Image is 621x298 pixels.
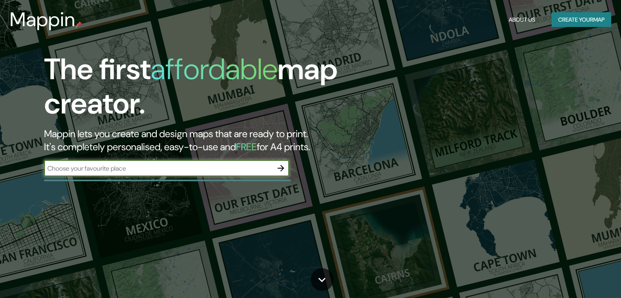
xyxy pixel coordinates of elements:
h1: The first map creator. [44,52,355,127]
button: About Us [505,12,539,27]
h1: affordable [151,50,278,88]
input: Choose your favourite place [44,164,273,173]
h3: Mappin [10,8,76,31]
img: mappin-pin [76,21,82,28]
button: Create yourmap [552,12,611,27]
h2: Mappin lets you create and design maps that are ready to print. It's completely personalised, eas... [44,127,355,153]
h5: FREE [236,140,257,153]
